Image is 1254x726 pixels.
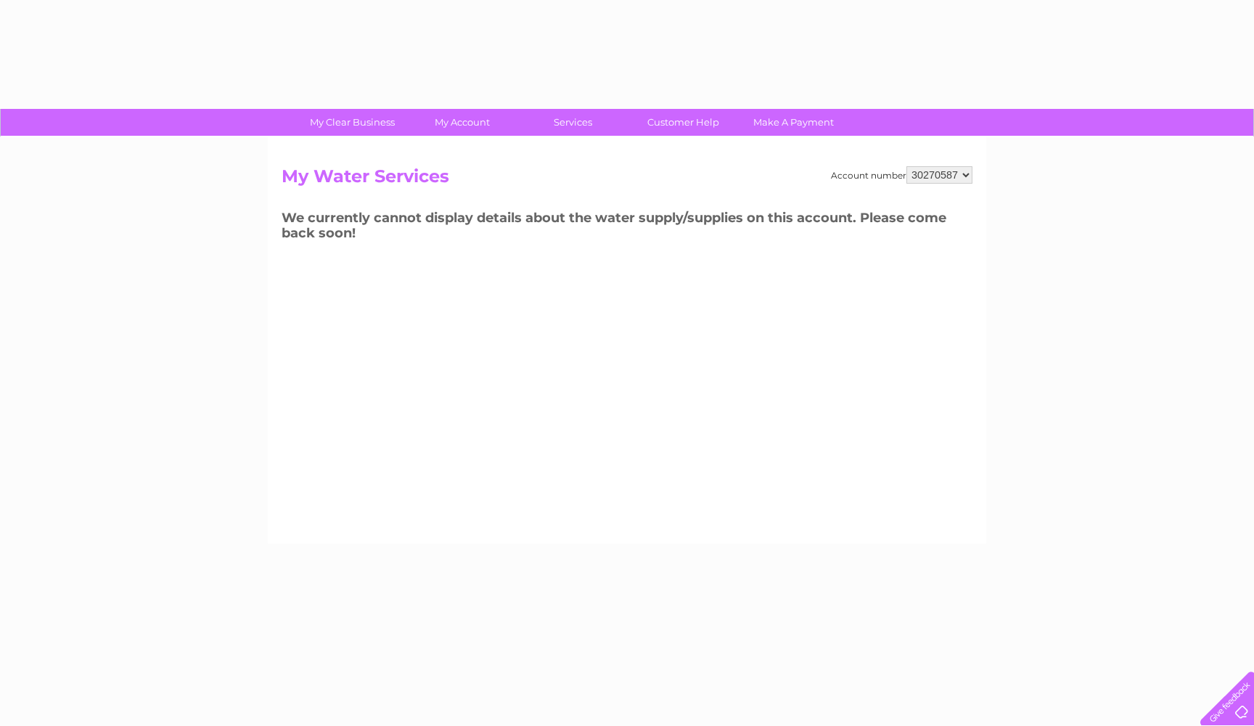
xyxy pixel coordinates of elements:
h3: We currently cannot display details about the water supply/supplies on this account. Please come ... [282,208,972,248]
a: Services [513,109,633,136]
a: Customer Help [623,109,743,136]
h2: My Water Services [282,166,972,194]
a: My Account [403,109,522,136]
div: Account number [831,166,972,184]
a: Make A Payment [734,109,853,136]
a: My Clear Business [292,109,412,136]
